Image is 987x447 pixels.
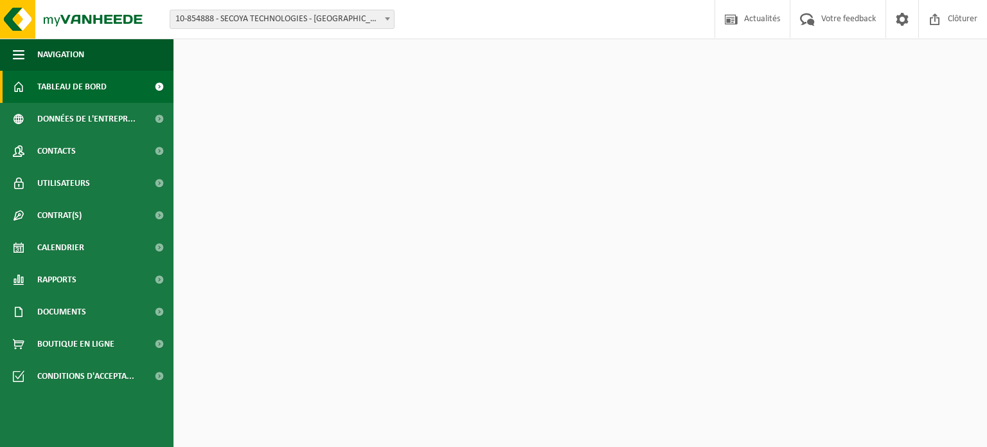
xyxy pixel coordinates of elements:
span: Conditions d'accepta... [37,360,134,392]
span: Navigation [37,39,84,71]
span: Documents [37,296,86,328]
span: Contacts [37,135,76,167]
span: Données de l'entrepr... [37,103,136,135]
span: 10-854888 - SECOYA TECHNOLOGIES - LOUVAIN-LA-NEUVE [170,10,394,28]
span: Rapports [37,264,76,296]
span: 10-854888 - SECOYA TECHNOLOGIES - LOUVAIN-LA-NEUVE [170,10,395,29]
span: Tableau de bord [37,71,107,103]
span: Calendrier [37,232,84,264]
span: Boutique en ligne [37,328,114,360]
span: Contrat(s) [37,199,82,232]
span: Utilisateurs [37,167,90,199]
